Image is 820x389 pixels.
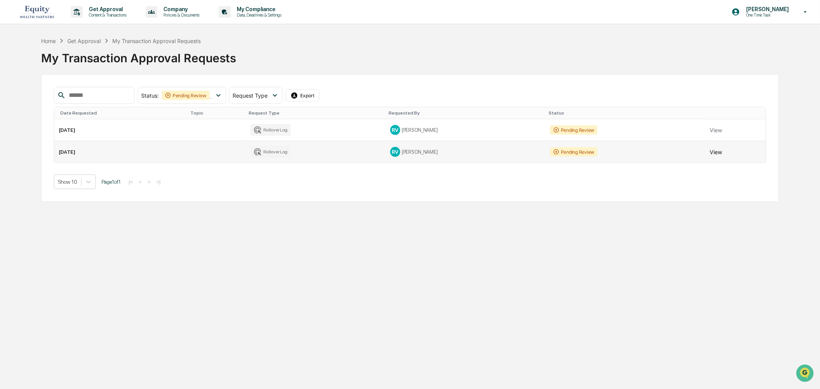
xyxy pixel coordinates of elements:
[145,179,153,185] button: >
[15,111,48,119] span: Data Lookup
[5,108,52,122] a: 🔎Data Lookup
[8,59,22,73] img: 1746055101610-c473b297-6a78-478c-a979-82029cc54cd1
[83,6,130,12] p: Get Approval
[390,147,400,157] div: RV
[60,110,184,116] div: Date Requested
[389,110,542,116] div: Requested By
[795,364,816,384] iframe: Open customer support
[250,124,291,136] div: Rollover Log
[112,38,201,44] div: My Transaction Approval Requests
[67,38,101,44] div: Get Approval
[101,179,121,185] span: Page 1 of 1
[26,66,97,73] div: We're available if you need us!
[54,130,93,136] a: Powered byPylon
[390,125,400,135] div: RV
[63,97,95,105] span: Attestations
[233,92,268,99] span: Request Type
[390,147,541,157] div: [PERSON_NAME]
[740,12,793,18] p: One Time Task
[390,125,541,135] div: [PERSON_NAME]
[190,110,243,116] div: Topic
[53,94,98,108] a: 🗄️Attestations
[231,6,285,12] p: My Compliance
[131,61,140,70] button: Start new chat
[740,6,793,12] p: [PERSON_NAME]
[20,35,127,43] input: Clear
[550,125,598,135] div: Pending Review
[286,89,319,101] button: Export
[41,38,56,44] div: Home
[83,12,130,18] p: Content & Transactions
[54,119,187,141] td: [DATE]
[126,179,135,185] button: |<
[41,45,779,65] div: My Transaction Approval Requests
[710,122,722,138] button: View
[77,130,93,136] span: Pylon
[157,12,203,18] p: Policies & Documents
[154,179,163,185] button: >|
[550,147,598,156] div: Pending Review
[162,91,210,100] div: Pending Review
[231,12,285,18] p: Data, Deadlines & Settings
[250,146,291,158] div: Rollover Log
[26,59,126,66] div: Start new chat
[56,98,62,104] div: 🗄️
[54,141,187,163] td: [DATE]
[18,3,55,20] img: logo
[8,16,140,28] p: How can we help?
[141,92,159,99] span: Status :
[8,112,14,118] div: 🔎
[710,144,722,160] button: View
[136,179,144,185] button: <
[549,110,702,116] div: Status
[249,110,383,116] div: Request Type
[5,94,53,108] a: 🖐️Preclearance
[8,98,14,104] div: 🖐️
[157,6,203,12] p: Company
[15,97,50,105] span: Preclearance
